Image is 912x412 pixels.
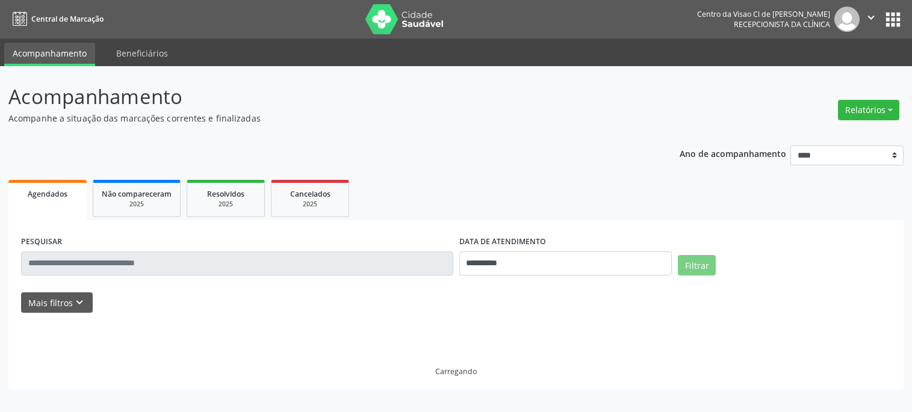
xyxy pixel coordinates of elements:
label: DATA DE ATENDIMENTO [459,233,546,251]
span: Recepcionista da clínica [734,19,830,29]
button: Mais filtroskeyboard_arrow_down [21,292,93,313]
div: 2025 [102,200,172,209]
a: Central de Marcação [8,9,104,29]
a: Acompanhamento [4,43,95,66]
i:  [864,11,878,24]
div: Centro da Visao Cl de [PERSON_NAME] [697,9,830,19]
button: Relatórios [838,100,899,120]
button: Filtrar [678,255,716,275]
p: Acompanhamento [8,82,635,112]
label: PESQUISAR [21,233,62,251]
span: Resolvidos [207,189,244,199]
div: Carregando [435,366,477,377]
span: Não compareceram [102,189,172,199]
span: Central de Marcação [31,14,104,24]
img: img [834,7,860,32]
i: keyboard_arrow_down [73,296,86,309]
button: apps [883,9,904,30]
button:  [860,7,883,32]
div: 2025 [196,200,256,209]
a: Beneficiários [108,43,176,64]
p: Acompanhe a situação das marcações correntes e finalizadas [8,112,635,125]
span: Agendados [28,189,67,199]
p: Ano de acompanhamento [680,146,786,161]
span: Cancelados [290,189,330,199]
div: 2025 [280,200,340,209]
